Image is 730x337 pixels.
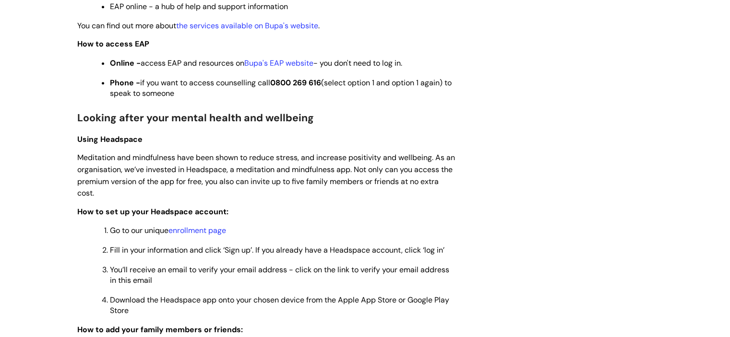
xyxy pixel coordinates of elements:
[244,58,313,68] a: Bupa's EAP website
[77,325,243,335] span: How to add your family members or friends:
[77,39,149,49] strong: How to access EAP
[77,134,143,144] span: Using Headspace
[110,58,141,68] strong: Online -
[110,245,444,255] span: Fill in your information and click ‘Sign up’. If you already have a Headspace account, click ‘log...
[110,78,140,88] strong: Phone -
[110,1,288,12] span: EAP online - a hub of help and support information
[77,21,320,31] span: You can find out more about .
[270,78,321,88] strong: 0800 269 616
[110,295,449,315] span: Download the Headspace app onto your chosen device from the Apple App Store or Google Play Store
[77,111,314,125] span: Looking after your mental health and wellbeing
[168,225,226,235] a: enrollment page
[176,21,318,31] a: the services available on Bupa's website
[110,265,449,285] span: You’ll receive an email to verify your email address - click on the link to verify your email add...
[110,78,452,98] span: if you want to access counselling call (select option 1 and option 1 again) to speak to someone
[110,225,226,235] span: Go to our unique
[77,207,228,217] span: How to set up your Headspace account:
[77,152,455,198] span: Meditation and mindfulness have been shown to reduce stress, and increase positivity and wellbein...
[110,58,402,68] span: access EAP and resources on - you don't need to log in.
